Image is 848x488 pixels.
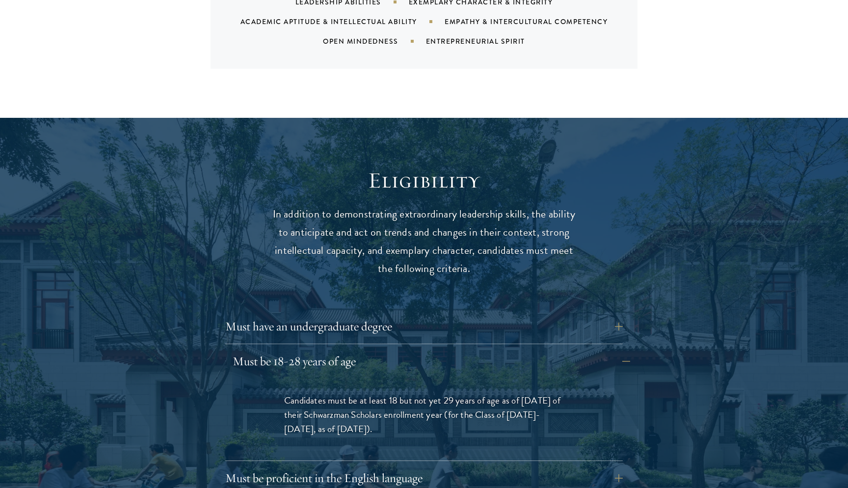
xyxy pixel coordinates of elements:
[233,350,630,373] button: Must be 18-28 years of age
[426,36,550,46] div: Entrepreneurial Spirit
[272,205,576,278] p: In addition to demonstrating extraordinary leadership skills, the ability to anticipate and act o...
[225,315,623,338] button: Must have an undergraduate degree
[240,17,445,27] div: Academic Aptitude & Intellectual Ability
[445,17,632,27] div: Empathy & Intercultural Competency
[284,393,560,436] span: Candidates must be at least 18 but not yet 29 years of age as of [DATE] of their Schwarzman Schol...
[272,167,576,194] h2: Eligibility
[323,36,426,46] div: Open Mindedness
